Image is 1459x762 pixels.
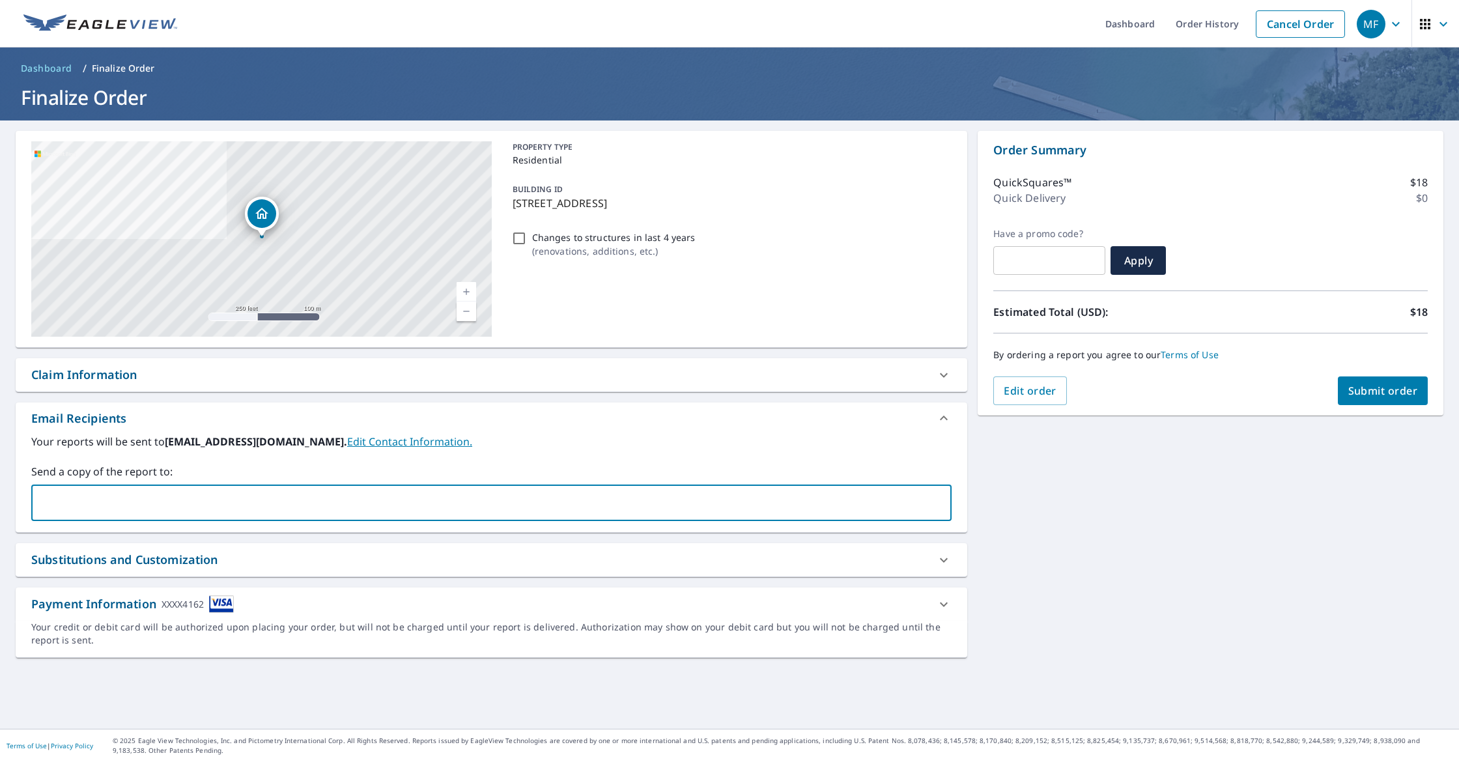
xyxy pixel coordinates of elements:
p: Quick Delivery [993,190,1066,206]
div: Email Recipients [16,402,967,434]
p: Order Summary [993,141,1428,159]
div: Dropped pin, building 1, Residential property, 355 Fir St Ormond Beach, FL 32174 [245,197,279,237]
div: Your credit or debit card will be authorized upon placing your order, but will not be charged unt... [31,621,952,647]
a: Privacy Policy [51,741,93,750]
img: EV Logo [23,14,177,34]
p: © 2025 Eagle View Technologies, Inc. and Pictometry International Corp. All Rights Reserved. Repo... [113,736,1452,755]
a: Cancel Order [1256,10,1345,38]
div: Email Recipients [31,410,126,427]
button: Submit order [1338,376,1428,405]
p: BUILDING ID [513,184,563,195]
p: Finalize Order [92,62,155,75]
li: / [83,61,87,76]
div: Substitutions and Customization [16,543,967,576]
p: Changes to structures in last 4 years [532,231,696,244]
span: Dashboard [21,62,72,75]
a: Terms of Use [7,741,47,750]
a: Current Level 17, Zoom Out [457,302,476,321]
p: $18 [1410,175,1428,190]
div: Substitutions and Customization [31,551,218,569]
a: Terms of Use [1161,348,1219,361]
div: XXXX4162 [162,595,204,613]
p: By ordering a report you agree to our [993,349,1428,361]
b: [EMAIL_ADDRESS][DOMAIN_NAME]. [165,434,347,449]
nav: breadcrumb [16,58,1443,79]
p: PROPERTY TYPE [513,141,947,153]
p: Residential [513,153,947,167]
span: Submit order [1348,384,1418,398]
div: Payment InformationXXXX4162cardImage [16,587,967,621]
p: | [7,742,93,750]
a: EditContactInfo [347,434,472,449]
span: Apply [1121,253,1155,268]
p: QuickSquares™ [993,175,1071,190]
span: Edit order [1004,384,1056,398]
h1: Finalize Order [16,84,1443,111]
label: Send a copy of the report to: [31,464,952,479]
div: Payment Information [31,595,234,613]
a: Current Level 17, Zoom In [457,282,476,302]
button: Edit order [993,376,1067,405]
label: Your reports will be sent to [31,434,952,449]
p: [STREET_ADDRESS] [513,195,947,211]
button: Apply [1111,246,1166,275]
div: Claim Information [16,358,967,391]
p: ( renovations, additions, etc. ) [532,244,696,258]
p: Estimated Total (USD): [993,304,1210,320]
div: Claim Information [31,366,137,384]
a: Dashboard [16,58,78,79]
p: $0 [1416,190,1428,206]
label: Have a promo code? [993,228,1105,240]
div: MF [1357,10,1385,38]
img: cardImage [209,595,234,613]
p: $18 [1410,304,1428,320]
